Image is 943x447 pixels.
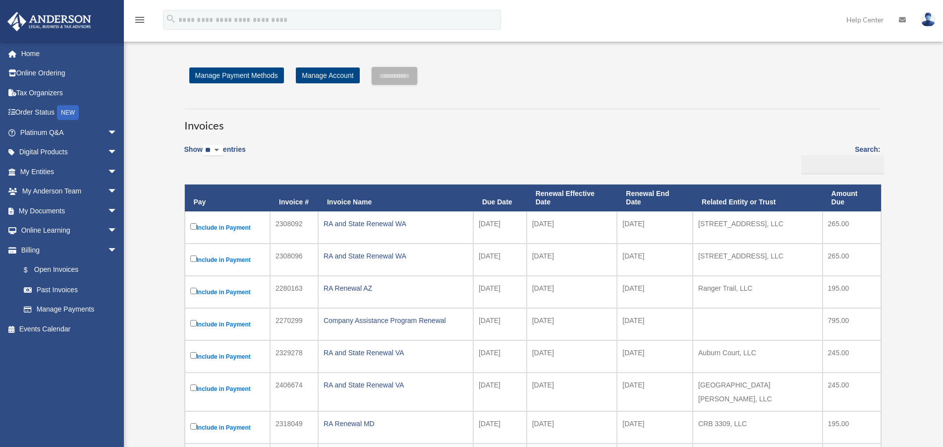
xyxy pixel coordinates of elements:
[108,182,127,202] span: arrow_drop_down
[324,314,468,327] div: Company Assistance Program Renewal
[190,423,197,430] input: Include in Payment
[823,211,881,244] td: 265.00
[7,221,132,241] a: Online Learningarrow_drop_down
[134,14,146,26] i: menu
[324,346,468,360] div: RA and State Renewal VA
[7,240,127,260] a: Billingarrow_drop_down
[184,109,881,133] h3: Invoices
[693,276,823,308] td: Ranger Trail, LLC
[324,217,468,231] div: RA and State Renewal WA
[823,244,881,276] td: 265.00
[473,411,527,444] td: [DATE]
[473,308,527,340] td: [DATE]
[190,320,197,326] input: Include in Payment
[693,373,823,411] td: [GEOGRAPHIC_DATA][PERSON_NAME], LLC
[617,211,693,244] td: [DATE]
[617,340,693,373] td: [DATE]
[527,276,617,308] td: [DATE]
[14,280,127,300] a: Past Invoices
[527,244,617,276] td: [DATE]
[693,244,823,276] td: [STREET_ADDRESS], LLC
[7,319,132,339] a: Events Calendar
[108,201,127,221] span: arrow_drop_down
[617,276,693,308] td: [DATE]
[108,240,127,260] span: arrow_drop_down
[14,300,127,319] a: Manage Payments
[57,105,79,120] div: NEW
[270,185,318,211] th: Invoice #: activate to sort column ascending
[7,103,132,123] a: Order StatusNEW
[617,308,693,340] td: [DATE]
[823,276,881,308] td: 195.00
[7,44,132,64] a: Home
[7,142,132,162] a: Digital Productsarrow_drop_down
[7,162,132,182] a: My Entitiesarrow_drop_down
[823,185,881,211] th: Amount Due: activate to sort column ascending
[798,143,881,174] label: Search:
[29,264,34,276] span: $
[473,211,527,244] td: [DATE]
[270,411,318,444] td: 2318049
[324,249,468,263] div: RA and State Renewal WA
[473,185,527,211] th: Due Date: activate to sort column ascending
[190,255,197,262] input: Include in Payment
[473,244,527,276] td: [DATE]
[108,142,127,163] span: arrow_drop_down
[693,211,823,244] td: [STREET_ADDRESS], LLC
[693,340,823,373] td: Auburn Court, LLC
[190,383,265,395] label: Include in Payment
[7,64,132,83] a: Online Ordering
[324,281,468,295] div: RA Renewal AZ
[823,340,881,373] td: 245.00
[527,211,617,244] td: [DATE]
[318,185,473,211] th: Invoice Name: activate to sort column ascending
[190,318,265,330] label: Include in Payment
[134,17,146,26] a: menu
[693,411,823,444] td: CRB 3309, LLC
[190,350,265,363] label: Include in Payment
[270,373,318,411] td: 2406674
[473,340,527,373] td: [DATE]
[617,244,693,276] td: [DATE]
[108,162,127,182] span: arrow_drop_down
[7,83,132,103] a: Tax Organizers
[617,411,693,444] td: [DATE]
[185,185,271,211] th: Pay: activate to sort column descending
[166,13,176,24] i: search
[190,288,197,294] input: Include in Payment
[617,185,693,211] th: Renewal End Date: activate to sort column ascending
[527,340,617,373] td: [DATE]
[7,182,132,201] a: My Anderson Teamarrow_drop_down
[473,276,527,308] td: [DATE]
[4,12,94,31] img: Anderson Advisors Platinum Portal
[473,373,527,411] td: [DATE]
[823,308,881,340] td: 795.00
[14,260,122,280] a: $Open Invoices
[190,286,265,298] label: Include in Payment
[108,123,127,143] span: arrow_drop_down
[190,254,265,266] label: Include in Payment
[296,67,359,83] a: Manage Account
[270,276,318,308] td: 2280163
[190,421,265,434] label: Include in Payment
[324,417,468,431] div: RA Renewal MD
[7,201,132,221] a: My Documentsarrow_drop_down
[190,352,197,359] input: Include in Payment
[693,185,823,211] th: Related Entity or Trust: activate to sort column ascending
[203,145,223,156] select: Showentries
[527,308,617,340] td: [DATE]
[270,308,318,340] td: 2270299
[270,340,318,373] td: 2329278
[527,373,617,411] td: [DATE]
[190,221,265,234] label: Include in Payment
[7,123,132,142] a: Platinum Q&Aarrow_drop_down
[184,143,246,166] label: Show entries
[324,378,468,392] div: RA and State Renewal VA
[190,223,197,230] input: Include in Payment
[823,373,881,411] td: 245.00
[189,67,284,83] a: Manage Payment Methods
[801,155,884,174] input: Search:
[527,411,617,444] td: [DATE]
[270,211,318,244] td: 2308092
[617,373,693,411] td: [DATE]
